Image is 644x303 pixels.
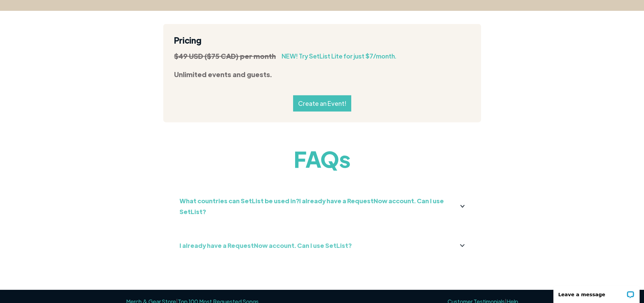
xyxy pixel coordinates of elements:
div: NEW! Try SetList Lite for just $7/month. [282,51,397,61]
strong: I already have a RequestNow account. Can I use SetList? [180,241,352,249]
strong: $49 USD ($75 CAD) per month [174,51,276,60]
strong: Pricing [174,34,201,45]
strong: Unlimited events and guests. [174,70,272,78]
img: dropdown icon [460,205,464,207]
strong: What countries can SetList be used in?I already have a RequestNow account. Can I use SetList? [180,197,444,215]
iframe: LiveChat chat widget [549,282,644,303]
a: Create an Event! [293,95,351,111]
h1: FAQs [163,145,481,172]
img: down arrow [460,244,464,247]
